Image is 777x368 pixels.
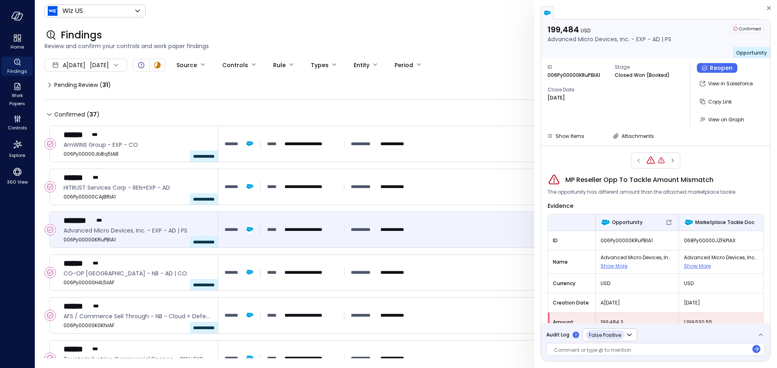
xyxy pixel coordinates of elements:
[697,77,756,91] button: View in Salesforce
[612,218,643,226] span: Opportunity
[556,133,584,140] span: Show Items
[543,9,551,17] img: salesforce
[45,310,56,321] div: Confirmed
[609,131,657,141] button: Attachments
[543,131,588,141] button: Show Items
[45,267,56,278] div: Confirmed
[622,133,654,140] span: Attachments
[708,116,744,123] span: View on Graph
[136,60,146,70] div: Open
[311,58,329,72] div: Types
[64,236,211,244] span: 006Py00000KRuPBIA1
[5,91,30,108] span: Work Papers
[575,332,577,338] p: 1
[601,218,610,227] img: Opportunity
[565,175,713,185] span: MP Reseller Opp To Tackle Amount Mismatch
[100,80,111,89] div: ( )
[45,138,56,150] div: Confirmed
[589,332,621,338] span: False Positive
[64,279,211,287] span: 006Py00000H4L5iIAF
[697,63,737,73] button: Reopen
[7,67,27,75] span: Findings
[87,110,100,119] div: ( )
[64,269,211,278] span: CO-OP Sapporo - NB - AD | CO
[176,58,197,72] div: Source
[601,279,674,288] span: USD
[548,188,735,196] span: The opportunity has different amount than the attached marketplace tackle
[695,218,754,226] span: Marketplace Tackle Doc
[553,318,590,326] span: Amount
[657,157,665,165] div: MP Reseller Opp To Tackle Customer Name Mismatch
[601,237,674,245] span: 006Py00000KRuPBIA1
[646,156,656,165] div: MP Reseller Opp To Tackle Amount Mismatch
[684,237,758,245] span: 068Py00000JZFkPIAX
[64,150,211,158] span: 006Py00000Jb8q5IAB
[548,24,671,35] p: 199,484
[2,57,33,76] div: Findings
[684,279,758,288] span: USD
[54,108,100,121] span: Confirmed
[736,49,767,56] span: Opportunity
[54,78,111,91] span: Pending Review
[222,58,248,72] div: Controls
[2,165,33,187] div: 360 View
[45,353,56,364] div: Confirmed
[708,98,732,105] span: Copy Link
[553,237,590,245] span: ID
[89,110,97,118] span: 37
[548,94,565,102] p: [DATE]
[395,58,413,72] div: Period
[548,35,671,44] p: Advanced Micro Devices, Inc. - EXP - AD | PS
[64,355,211,364] span: Toyota Industries Commercial Finance - REN+EXP - AD
[710,63,732,72] span: Reopen
[63,61,85,70] span: A[DATE]
[553,258,590,266] span: Name
[8,124,27,132] span: Controls
[601,262,627,269] span: Show More
[615,63,675,71] span: Stage
[548,63,608,71] span: ID
[601,318,674,326] span: 199,484.3
[62,6,83,16] p: Wiz US
[2,113,33,133] div: Controls
[684,318,758,326] span: 1,199,530.55
[581,27,590,34] span: USD
[153,60,162,70] div: In Progress
[64,321,211,330] span: 006Py00000K0KfxIAF
[546,331,569,339] span: Audit Log
[64,226,211,235] span: Advanced Micro Devices, Inc. - EXP - AD | PS
[9,151,25,159] span: Explore
[64,193,211,201] span: 006Py00000CAjBRIA1
[45,224,56,235] div: Confirmed
[708,80,753,88] p: View in Salesforce
[684,254,758,262] span: Advanced Micro Devices, Inc ._ Expansion_CPPO_CDW_006Py00000KRuPBIA1
[684,299,758,307] span: [DATE]
[601,299,674,307] span: A[DATE]
[45,42,767,51] span: Review and confirm your controls and work paper findings
[548,71,600,79] p: 006Py00000KRuPBIA1
[7,178,28,186] span: 360 View
[684,218,694,227] img: Marketplace Tackle Doc
[730,24,764,33] div: Confirmed
[697,95,735,108] button: Copy Link
[64,183,211,192] span: HITRUST Services Corp - REN+EXP - AD
[102,81,108,89] span: 31
[697,112,747,126] button: View on Graph
[48,6,57,16] img: Icon
[2,32,33,52] div: Home
[11,43,24,51] span: Home
[273,58,286,72] div: Rule
[684,262,711,269] span: Show More
[553,279,590,288] span: Currency
[64,140,211,149] span: AmWINS Group - EXP - CO
[2,137,33,160] div: Explore
[615,71,670,79] p: Closed Won (Booked)
[2,81,33,108] div: Work Papers
[548,202,573,210] span: Evidence
[548,86,608,94] span: Close Date
[64,312,211,321] span: AFS / Commerce Sell Through - NB - Cloud + Defend
[601,254,674,262] span: Advanced Micro Devices, Inc. - EXP - AD | PS
[553,299,590,307] span: Creation Date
